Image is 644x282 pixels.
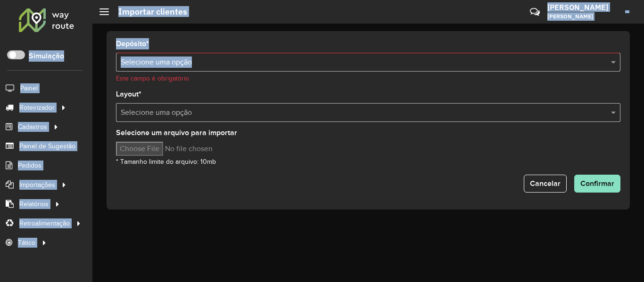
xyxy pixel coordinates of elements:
h3: [PERSON_NAME] [547,3,618,12]
span: Cancelar [530,179,561,187]
span: Cadastros [18,122,47,132]
label: Layout [116,89,141,100]
span: Painel de Sugestão [19,141,75,151]
span: Relatórios [19,199,49,209]
label: Depósito [116,38,149,49]
span: Retroalimentação [19,218,70,228]
span: Painel [20,83,38,93]
span: Importações [19,180,55,190]
span: Confirmar [580,179,614,187]
span: Tático [18,238,35,248]
label: Selecione um arquivo para importar [116,127,237,138]
button: Confirmar [574,175,620,193]
button: Cancelar [524,175,567,193]
span: Roteirizador [19,103,55,113]
h2: Importar clientes [109,7,187,17]
span: Pedidos [18,161,41,170]
small: * Tamanho limite do arquivo: 10mb [116,158,216,165]
a: Contato Rápido [525,2,545,22]
formly-validation-message: Este campo é obrigatório [116,75,189,82]
span: [PERSON_NAME] [547,12,618,21]
label: Simulação [29,50,64,62]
